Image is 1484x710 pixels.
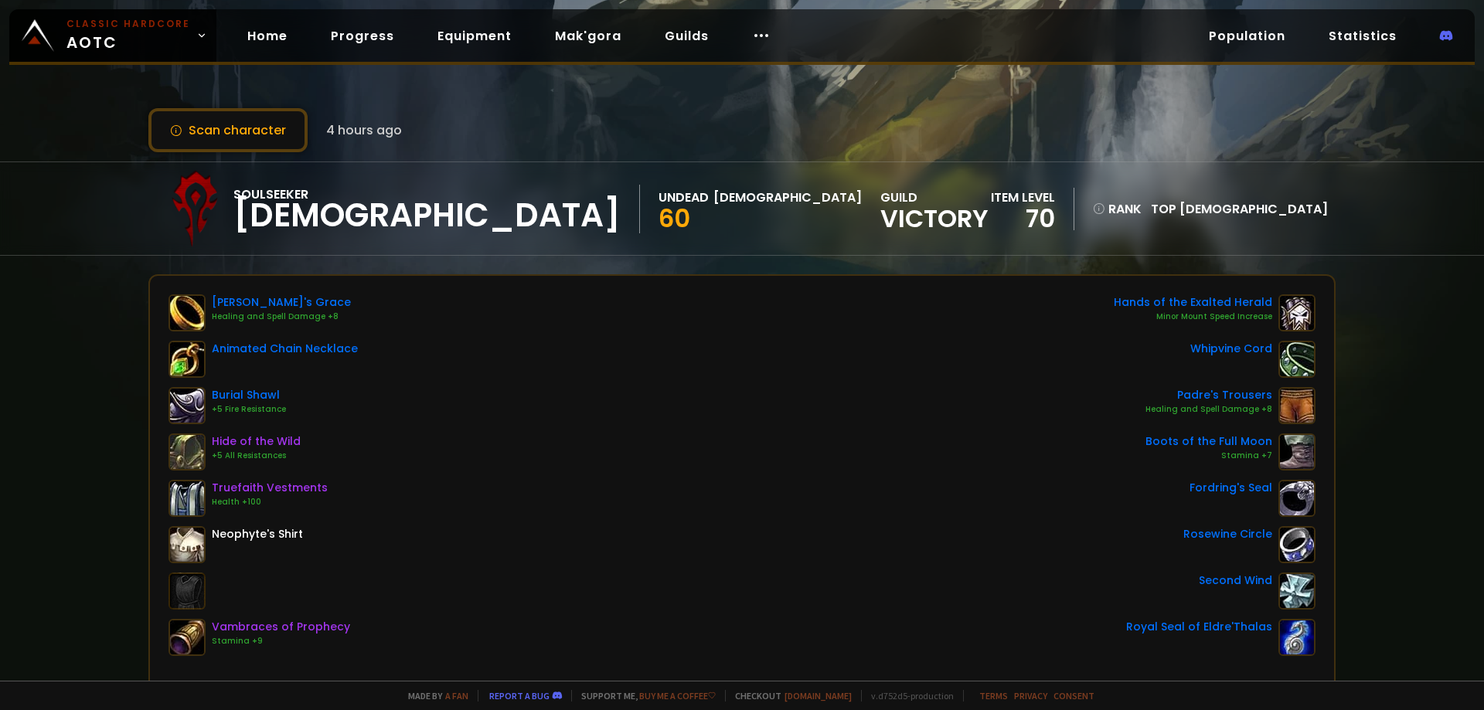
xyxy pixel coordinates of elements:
a: [DOMAIN_NAME] [785,690,852,702]
div: Truefaith Vestments [212,480,328,496]
div: Animated Chain Necklace [212,341,358,357]
div: Neophyte's Shirt [212,526,303,542]
div: 70 [991,207,1055,230]
img: item-14154 [168,480,206,517]
a: Home [235,20,300,52]
a: Population [1196,20,1298,52]
a: Classic HardcoreAOTC [9,9,216,62]
img: item-18723 [168,341,206,378]
a: a fan [445,690,468,702]
a: Mak'gora [543,20,634,52]
div: [DEMOGRAPHIC_DATA] [713,188,862,207]
div: rank [1093,199,1142,219]
span: v. d752d5 - production [861,690,954,702]
a: Statistics [1316,20,1409,52]
div: Royal Seal of Eldre'Thalas [1126,619,1272,635]
a: Guilds [652,20,721,52]
span: [DEMOGRAPHIC_DATA] [1179,200,1328,218]
div: Minor Mount Speed Increase [1114,311,1272,323]
small: Classic Hardcore [66,17,190,31]
a: Report a bug [489,690,550,702]
img: item-18507 [1278,433,1316,471]
div: guild [880,188,989,230]
div: Whipvine Cord [1190,341,1272,357]
a: Progress [318,20,407,52]
span: Victory [880,207,989,230]
img: item-18327 [1278,341,1316,378]
img: item-13102 [168,294,206,331]
div: Fordring's Seal [1190,480,1272,496]
div: Top [1151,199,1328,219]
button: Scan character [148,108,308,152]
div: +5 All Resistances [212,450,301,462]
div: Padre's Trousers [1145,387,1272,403]
a: Buy me a coffee [639,690,716,702]
div: Undead [659,188,709,207]
img: item-16058 [1278,480,1316,517]
a: Privacy [1014,690,1047,702]
img: item-18510 [168,433,206,471]
span: Made by [399,690,468,702]
div: Boots of the Full Moon [1145,433,1272,450]
img: item-13178 [1278,526,1316,563]
img: item-53 [168,526,206,563]
span: Support me, [571,690,716,702]
span: 60 [659,201,690,236]
span: 4 hours ago [326,121,402,140]
div: Health +100 [212,496,328,508]
a: Terms [979,690,1008,702]
div: Rosewine Circle [1183,526,1272,542]
div: +5 Fire Resistance [212,403,286,416]
img: item-16819 [168,619,206,656]
div: Stamina +7 [1145,450,1272,462]
div: Hands of the Exalted Herald [1114,294,1272,311]
div: Burial Shawl [212,387,286,403]
div: Healing and Spell Damage +8 [1145,403,1272,416]
div: Hide of the Wild [212,433,301,450]
img: item-18386 [1278,387,1316,424]
img: item-18469 [1278,619,1316,656]
span: AOTC [66,17,190,54]
div: Vambraces of Prophecy [212,619,350,635]
a: Equipment [425,20,524,52]
img: item-12554 [1278,294,1316,331]
img: item-18681 [168,387,206,424]
div: Healing and Spell Damage +8 [212,311,351,323]
img: item-11819 [1278,572,1316,610]
div: Second Wind [1199,572,1272,589]
div: Soulseeker [233,185,621,204]
a: Consent [1053,690,1094,702]
span: Checkout [725,690,852,702]
div: [DEMOGRAPHIC_DATA] [233,204,621,227]
div: item level [991,188,1055,207]
div: Stamina +9 [212,635,350,647]
div: [PERSON_NAME]'s Grace [212,294,351,311]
